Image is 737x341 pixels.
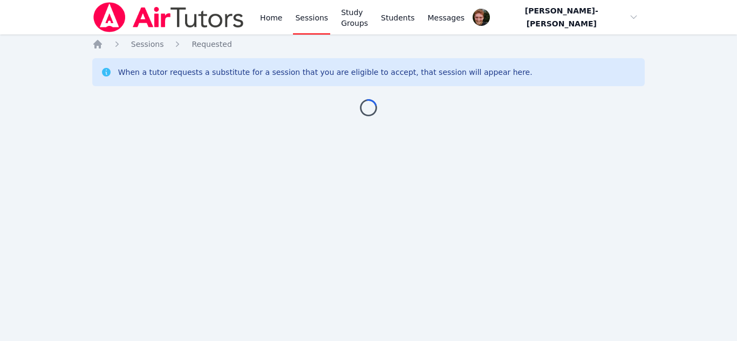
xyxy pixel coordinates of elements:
[131,39,164,50] a: Sessions
[428,12,465,23] span: Messages
[192,40,231,48] span: Requested
[92,2,245,32] img: Air Tutors
[131,40,164,48] span: Sessions
[118,67,533,78] div: When a tutor requests a substitute for a session that you are eligible to accept, that session wi...
[92,39,645,50] nav: Breadcrumb
[192,39,231,50] a: Requested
